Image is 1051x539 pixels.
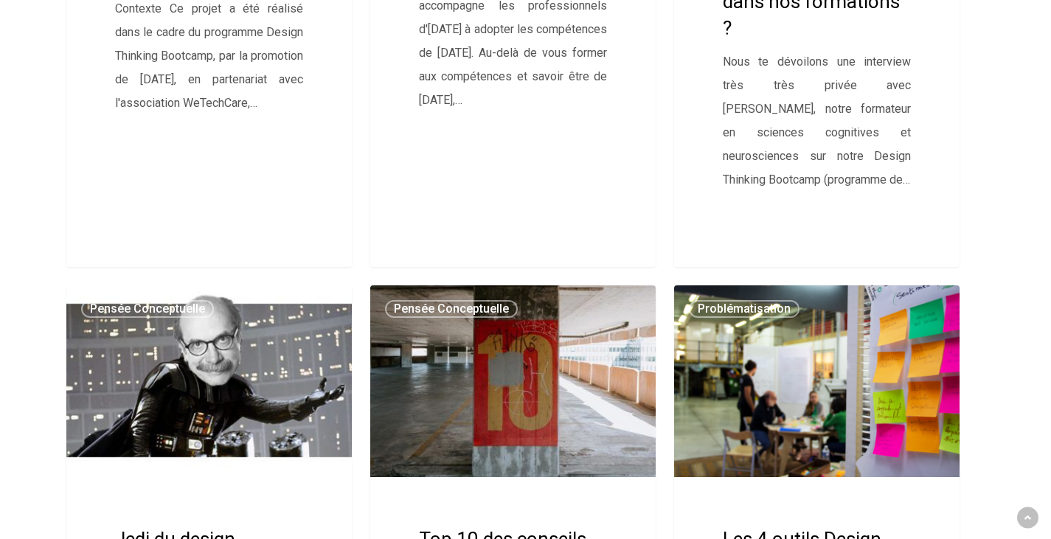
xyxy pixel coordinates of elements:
a: Problématisation [689,300,799,318]
font: Pensée conceptuelle [90,302,205,316]
a: Pensée conceptuelle [385,300,518,318]
font: Problématisation [698,302,791,316]
a: Pensée conceptuelle [81,300,214,318]
font: Pensée conceptuelle [394,302,509,316]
